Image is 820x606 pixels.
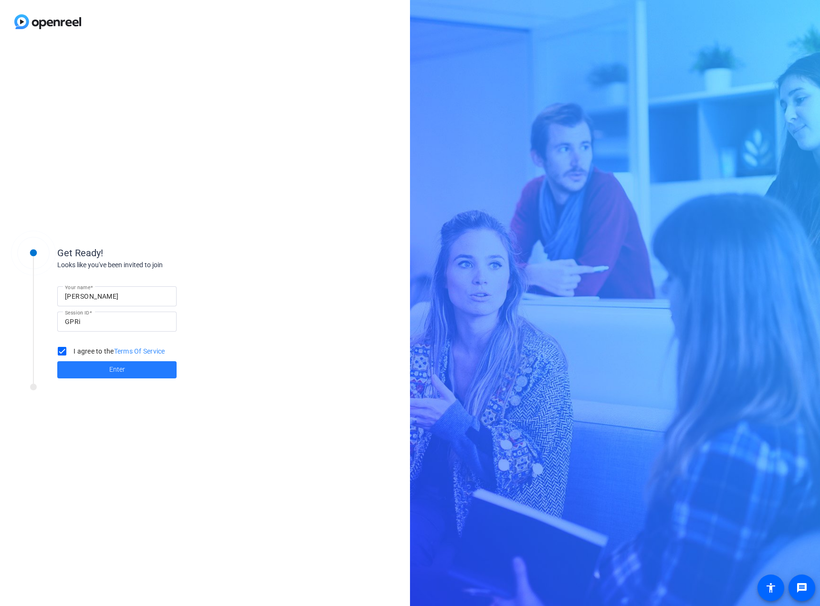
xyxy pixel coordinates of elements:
[796,582,808,594] mat-icon: message
[114,347,165,355] a: Terms Of Service
[765,582,777,594] mat-icon: accessibility
[109,365,125,375] span: Enter
[65,284,90,290] mat-label: Your name
[57,246,248,260] div: Get Ready!
[72,346,165,356] label: I agree to the
[65,310,89,315] mat-label: Session ID
[57,361,177,378] button: Enter
[57,260,248,270] div: Looks like you've been invited to join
